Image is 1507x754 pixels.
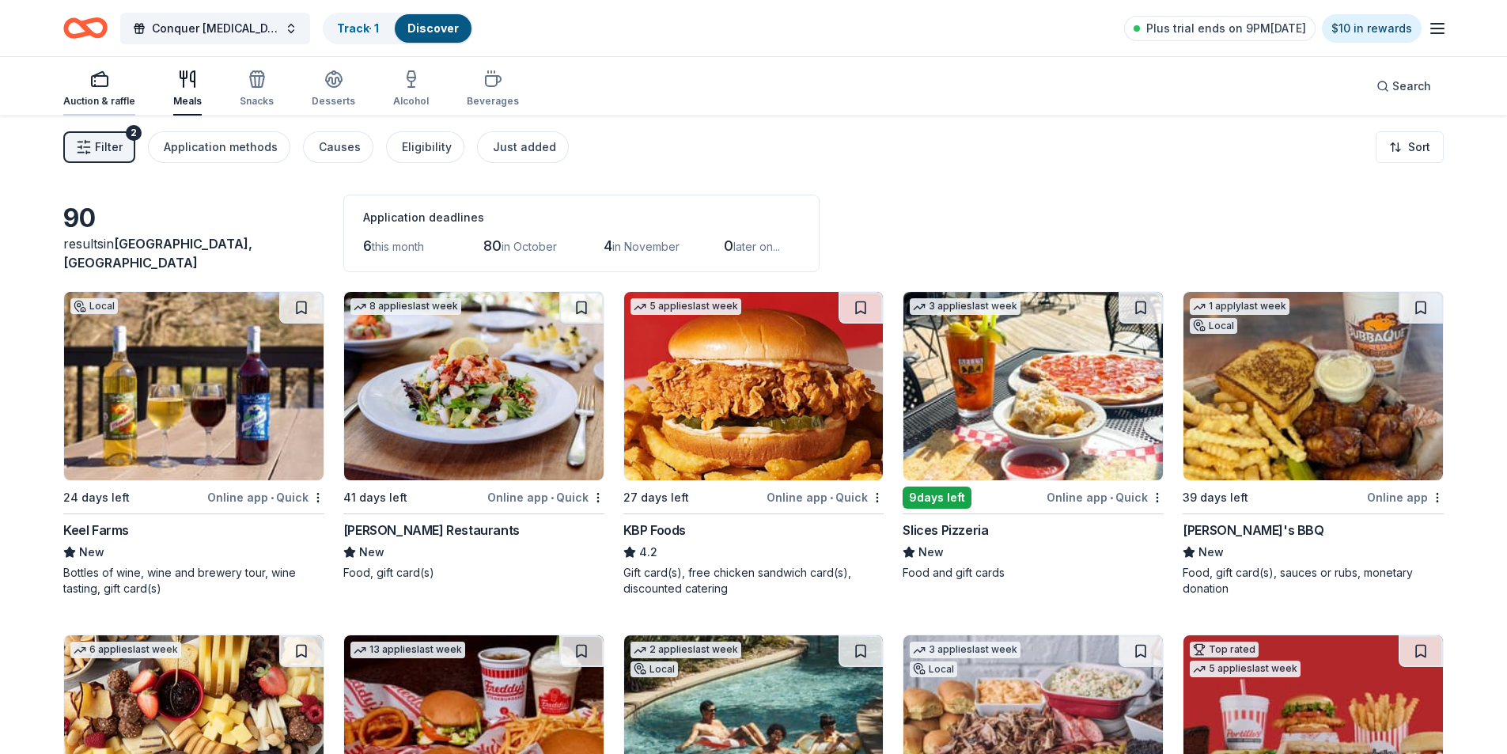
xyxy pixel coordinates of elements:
[1190,642,1259,657] div: Top rated
[604,237,612,254] span: 4
[386,131,464,163] button: Eligibility
[337,21,379,35] a: Track· 1
[350,298,461,315] div: 8 applies last week
[363,237,372,254] span: 6
[120,13,310,44] button: Conquer [MEDICAL_DATA] Walk/Run
[407,21,459,35] a: Discover
[164,138,278,157] div: Application methods
[623,291,884,597] a: Image for KBP Foods5 applieslast week27 days leftOnline app•QuickKBP Foods4.2Gift card(s), free c...
[1146,19,1306,38] span: Plus trial ends on 9PM[DATE]
[1183,521,1323,540] div: [PERSON_NAME]'s BBQ
[1183,565,1444,597] div: Food, gift card(s), sauces or rubs, monetary donation
[343,565,604,581] div: Food, gift card(s)
[903,487,971,509] div: 9 days left
[1367,487,1444,507] div: Online app
[271,491,274,504] span: •
[63,9,108,47] a: Home
[910,661,957,677] div: Local
[343,488,407,507] div: 41 days left
[173,63,202,116] button: Meals
[70,642,181,658] div: 6 applies last week
[63,291,324,597] a: Image for Keel FarmsLocal24 days leftOnline app•QuickKeel FarmsNewBottles of wine, wine and brewe...
[724,237,733,254] span: 0
[1376,131,1444,163] button: Sort
[319,138,361,157] div: Causes
[630,298,741,315] div: 5 applies last week
[918,543,944,562] span: New
[903,291,1164,581] a: Image for Slices Pizzeria3 applieslast week9days leftOnline app•QuickSlices PizzeriaNewFood and g...
[502,240,557,253] span: in October
[623,565,884,597] div: Gift card(s), free chicken sandwich card(s), discounted catering
[344,292,604,480] img: Image for Cameron Mitchell Restaurants
[63,236,252,271] span: [GEOGRAPHIC_DATA], [GEOGRAPHIC_DATA]
[63,203,324,234] div: 90
[1047,487,1164,507] div: Online app Quick
[903,521,988,540] div: Slices Pizzeria
[467,63,519,116] button: Beverages
[95,138,123,157] span: Filter
[148,131,290,163] button: Application methods
[1198,543,1224,562] span: New
[612,240,680,253] span: in November
[363,208,800,227] div: Application deadlines
[63,63,135,116] button: Auction & raffle
[1190,298,1289,315] div: 1 apply last week
[483,237,502,254] span: 80
[903,565,1164,581] div: Food and gift cards
[343,521,520,540] div: [PERSON_NAME] Restaurants
[126,125,142,141] div: 2
[639,543,657,562] span: 4.2
[733,240,780,253] span: later on...
[1190,661,1301,677] div: 5 applies last week
[903,292,1163,480] img: Image for Slices Pizzeria
[79,543,104,562] span: New
[323,13,473,44] button: Track· 1Discover
[910,298,1020,315] div: 3 applies last week
[372,240,424,253] span: this month
[393,63,429,116] button: Alcohol
[402,138,452,157] div: Eligibility
[64,292,324,480] img: Image for Keel Farms
[1392,77,1431,96] span: Search
[467,95,519,108] div: Beverages
[477,131,569,163] button: Just added
[623,521,686,540] div: KBP Foods
[1183,292,1443,480] img: Image for Bubbaque's BBQ
[1183,488,1248,507] div: 39 days left
[830,491,833,504] span: •
[240,63,274,116] button: Snacks
[350,642,465,658] div: 13 applies last week
[630,661,678,677] div: Local
[630,642,741,658] div: 2 applies last week
[173,95,202,108] div: Meals
[1364,70,1444,102] button: Search
[1110,491,1113,504] span: •
[63,236,252,271] span: in
[1322,14,1422,43] a: $10 in rewards
[63,488,130,507] div: 24 days left
[240,95,274,108] div: Snacks
[910,642,1020,658] div: 3 applies last week
[303,131,373,163] button: Causes
[1190,318,1237,334] div: Local
[493,138,556,157] div: Just added
[624,292,884,480] img: Image for KBP Foods
[1124,16,1316,41] a: Plus trial ends on 9PM[DATE]
[152,19,278,38] span: Conquer [MEDICAL_DATA] Walk/Run
[359,543,384,562] span: New
[1408,138,1430,157] span: Sort
[312,63,355,116] button: Desserts
[767,487,884,507] div: Online app Quick
[312,95,355,108] div: Desserts
[70,298,118,314] div: Local
[63,131,135,163] button: Filter2
[343,291,604,581] a: Image for Cameron Mitchell Restaurants8 applieslast week41 days leftOnline app•Quick[PERSON_NAME]...
[551,491,554,504] span: •
[487,487,604,507] div: Online app Quick
[393,95,429,108] div: Alcohol
[63,234,324,272] div: results
[63,521,129,540] div: Keel Farms
[207,487,324,507] div: Online app Quick
[623,488,689,507] div: 27 days left
[63,565,324,597] div: Bottles of wine, wine and brewery tour, wine tasting, gift card(s)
